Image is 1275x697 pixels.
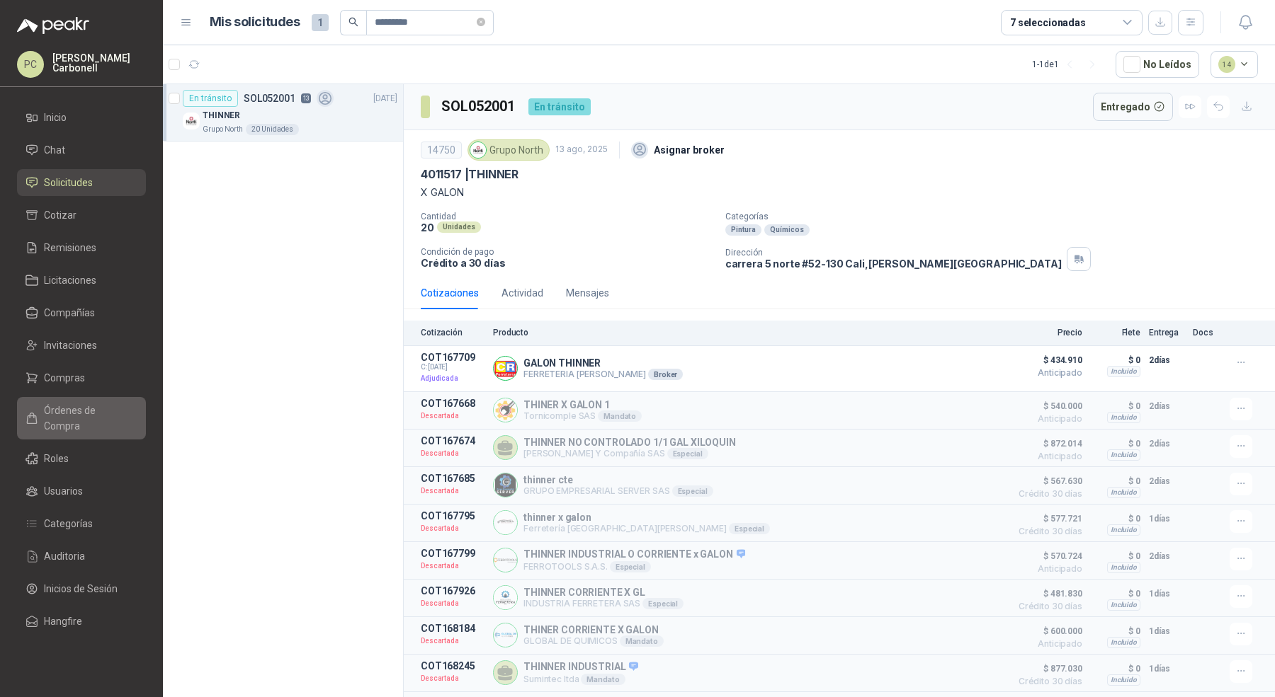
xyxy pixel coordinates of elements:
[421,510,484,522] p: COT167795
[494,623,517,647] img: Company Logo
[1091,473,1140,490] p: $ 0
[581,674,625,685] div: Mandato
[1107,487,1140,498] div: Incluido
[523,448,736,459] p: [PERSON_NAME] Y Compañía SAS
[1091,398,1140,415] p: $ 0
[1149,510,1184,527] p: 1 días
[244,93,295,103] p: SOL052001
[477,16,485,29] span: close-circle
[1149,548,1184,565] p: 2 días
[1193,328,1221,338] p: Docs
[17,608,146,635] a: Hangfire
[421,221,434,234] p: 20
[523,587,684,598] p: THINNER CORRIENTE X GL
[421,672,484,686] p: Descartada
[203,124,243,135] p: Grupo North
[467,139,550,161] div: Grupo North
[523,661,638,674] p: THINNER INDUSTRIAL
[421,212,714,221] p: Cantidad
[566,285,609,301] div: Mensajes
[17,17,89,34] img: Logo peakr
[501,285,543,301] div: Actividad
[1107,674,1140,686] div: Incluido
[421,352,484,363] p: COT167709
[17,202,146,229] a: Cotizar
[1011,510,1082,527] span: $ 577.721
[17,364,146,391] a: Compras
[523,410,642,422] p: Tornicomple SAS
[1011,398,1082,415] span: $ 540.000
[1011,565,1082,573] span: Anticipado
[421,398,484,409] p: COT167668
[494,586,517,609] img: Company Logo
[1211,51,1259,78] button: 14
[1091,548,1140,565] p: $ 0
[477,18,485,26] span: close-circle
[421,167,518,182] p: 4011517 | THINNER
[1011,585,1082,602] span: $ 481.830
[1091,510,1140,527] p: $ 0
[523,523,770,534] p: Ferretería [GEOGRAPHIC_DATA][PERSON_NAME]
[312,14,329,31] span: 1
[421,447,484,461] p: Descartada
[163,84,403,142] a: En tránsitoSOL05200113[DATE] Company LogoTHINNERGrupo North20 Unidades
[1011,660,1082,677] span: $ 877.030
[1011,452,1082,461] span: Anticipado
[1011,527,1082,536] span: Crédito 30 días
[44,207,76,223] span: Cotizar
[1107,599,1140,611] div: Incluido
[1107,366,1140,377] div: Incluido
[523,357,683,369] p: GALON THINNER
[17,332,146,359] a: Invitaciones
[44,175,93,190] span: Solicitudes
[301,93,311,103] p: 13
[421,585,484,597] p: COT167926
[1107,637,1140,648] div: Incluido
[44,338,97,353] span: Invitaciones
[523,624,664,635] p: THINER CORRIENTE X GALON
[1011,473,1082,490] span: $ 567.630
[729,523,770,534] div: Especial
[421,371,484,386] p: Adjudicada
[523,548,745,561] p: THINNER INDUSTRIAL O CORRIENTE x GALON
[725,224,761,236] div: Pintura
[1149,585,1184,602] p: 1 días
[764,224,810,236] div: Químicos
[44,110,67,125] span: Inicio
[1107,449,1140,461] div: Incluido
[1149,623,1184,640] p: 1 días
[725,258,1062,270] p: carrera 5 norte #52-130 Cali , [PERSON_NAME][GEOGRAPHIC_DATA]
[17,397,146,439] a: Órdenes de Compra
[470,142,486,158] img: Company Logo
[44,142,65,158] span: Chat
[1091,585,1140,602] p: $ 0
[1091,352,1140,369] p: $ 0
[421,142,462,159] div: 14750
[1011,435,1082,452] span: $ 872.014
[1091,660,1140,677] p: $ 0
[421,623,484,634] p: COT168184
[1011,602,1082,611] span: Crédito 30 días
[421,597,484,611] p: Descartada
[598,410,642,422] div: Mandato
[421,285,479,301] div: Cotizaciones
[203,109,240,122] p: THINNER
[1149,328,1184,338] p: Entrega
[421,548,484,559] p: COT167799
[421,185,1258,200] p: X GALON
[421,363,484,371] span: C: [DATE]
[523,512,770,523] p: thinner x galon
[725,212,1269,221] p: Categorías
[52,53,146,73] p: [PERSON_NAME] Carbonell
[183,113,200,129] img: Company Logo
[1011,490,1082,498] span: Crédito 30 días
[44,305,95,321] span: Compañías
[642,598,684,609] div: Especial
[523,369,683,380] p: FERRETERIA [PERSON_NAME]
[493,328,1003,338] p: Producto
[1091,328,1140,338] p: Flete
[437,221,481,233] div: Unidades
[17,478,146,505] a: Usuarios
[1107,562,1140,573] div: Incluido
[44,581,118,597] span: Inicios de Sesión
